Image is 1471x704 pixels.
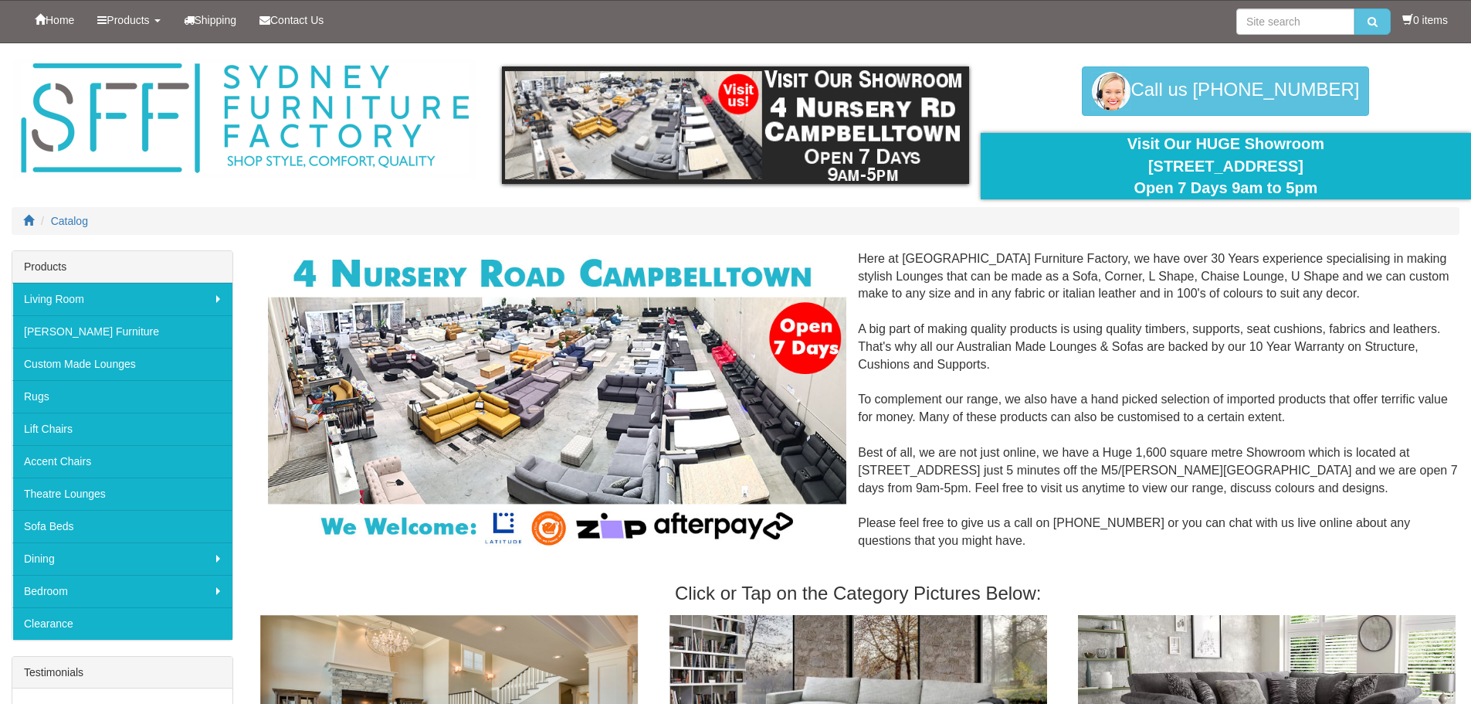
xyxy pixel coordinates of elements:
[12,510,232,542] a: Sofa Beds
[46,14,74,26] span: Home
[12,657,232,689] div: Testimonials
[12,445,232,478] a: Accent Chairs
[107,14,149,26] span: Products
[12,283,232,315] a: Living Room
[270,14,324,26] span: Contact Us
[51,215,88,227] a: Catalog
[172,1,249,39] a: Shipping
[12,251,232,283] div: Products
[12,315,232,348] a: [PERSON_NAME] Furniture
[12,542,232,575] a: Dining
[992,133,1459,199] div: Visit Our HUGE Showroom [STREET_ADDRESS] Open 7 Days 9am to 5pm
[195,14,237,26] span: Shipping
[256,250,1459,568] div: Here at [GEOGRAPHIC_DATA] Furniture Factory, we have over 30 Years experience specialising in mak...
[248,1,335,39] a: Contact Us
[12,348,232,380] a: Custom Made Lounges
[256,583,1459,604] h3: Click or Tap on the Category Pictures Below:
[268,250,846,551] img: Corner Modular Lounges
[12,380,232,413] a: Rugs
[12,413,232,445] a: Lift Chairs
[86,1,171,39] a: Products
[23,1,86,39] a: Home
[1236,9,1354,35] input: Site search
[12,575,232,607] a: Bedroom
[502,66,969,184] img: showroom.gif
[1402,12,1448,28] li: 0 items
[13,59,476,179] img: Sydney Furniture Factory
[12,478,232,510] a: Theatre Lounges
[12,607,232,640] a: Clearance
